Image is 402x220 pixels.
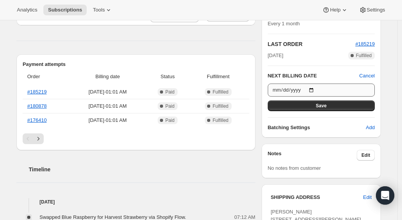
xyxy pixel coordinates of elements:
[271,194,363,201] h3: SHIPPING ADDRESS
[213,89,228,95] span: Fulfilled
[72,102,143,110] span: [DATE] · 01:01 AM
[356,53,372,59] span: Fulfilled
[27,103,47,109] a: #180878
[355,40,375,48] button: #185219
[366,124,375,131] span: Add
[268,100,375,111] button: Save
[363,194,372,201] span: Edit
[165,103,175,109] span: Paid
[72,88,143,96] span: [DATE] · 01:01 AM
[318,5,353,15] button: Help
[88,5,117,15] button: Tools
[27,117,47,123] a: #176410
[192,73,245,80] span: Fulfillment
[268,150,357,161] h3: Notes
[72,73,143,80] span: Billing date
[72,117,143,124] span: [DATE] · 01:01 AM
[23,68,69,85] th: Order
[17,7,37,13] span: Analytics
[367,7,385,13] span: Settings
[40,214,186,220] span: Swapped Blue Raspberry for Harvest Strawberry via Shopify Flow.
[359,191,376,204] button: Edit
[357,150,375,161] button: Edit
[361,121,379,134] button: Add
[165,117,175,123] span: Paid
[359,72,375,80] button: Cancel
[27,89,47,95] a: #185219
[43,5,87,15] button: Subscriptions
[213,117,228,123] span: Fulfilled
[268,165,321,171] span: No notes from customer
[23,133,249,144] nav: Pagination
[23,61,249,68] h2: Payment attempts
[376,186,394,205] div: Open Intercom Messenger
[213,103,228,109] span: Fulfilled
[16,198,255,206] h4: [DATE]
[48,7,82,13] span: Subscriptions
[330,7,340,13] span: Help
[268,124,366,131] h6: Batching Settings
[268,21,300,26] span: Every 1 month
[268,40,356,48] h2: LAST ORDER
[12,5,42,15] button: Analytics
[361,152,370,158] span: Edit
[148,73,187,80] span: Status
[29,166,255,173] h2: Timeline
[355,41,375,47] a: #185219
[165,89,175,95] span: Paid
[268,52,283,59] span: [DATE]
[268,72,359,80] h2: NEXT BILLING DATE
[93,7,105,13] span: Tools
[316,103,326,109] span: Save
[33,133,44,144] button: Next
[354,5,390,15] button: Settings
